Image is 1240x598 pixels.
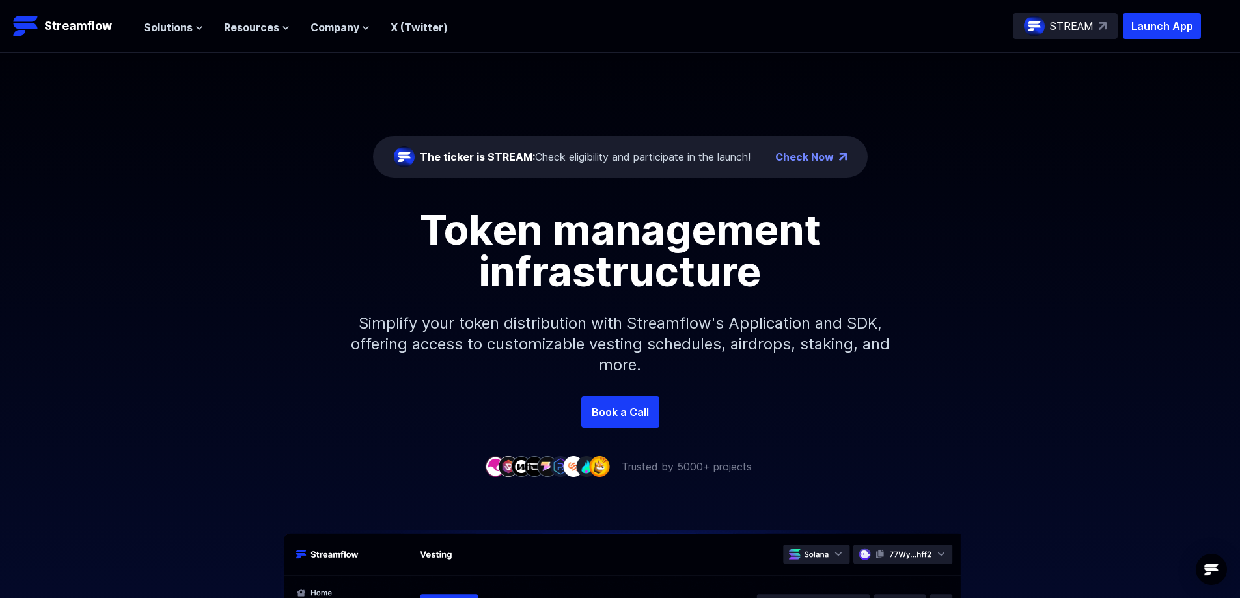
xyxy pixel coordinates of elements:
span: Solutions [144,20,193,35]
a: X (Twitter) [391,21,448,34]
div: Check eligibility and participate in the launch! [420,149,751,165]
button: Solutions [144,20,203,35]
p: Simplify your token distribution with Streamflow's Application and SDK, offering access to custom... [340,292,900,396]
img: company-2 [498,456,519,476]
p: Streamflow [44,17,112,35]
h1: Token management infrastructure [327,209,913,292]
button: Company [310,20,370,35]
img: streamflow-logo-circle.png [1024,16,1045,36]
button: Resources [224,20,290,35]
p: STREAM [1050,18,1094,34]
img: top-right-arrow.svg [1099,22,1107,30]
img: company-5 [537,456,558,476]
span: Company [310,20,359,35]
img: company-7 [563,456,584,476]
a: Streamflow [13,13,131,39]
img: streamflow-logo-circle.png [394,146,415,167]
img: company-9 [589,456,610,476]
img: Streamflow Logo [13,13,39,39]
img: company-1 [485,456,506,476]
img: company-3 [511,456,532,476]
div: Open Intercom Messenger [1196,554,1227,585]
button: Launch App [1123,13,1201,39]
img: company-8 [576,456,597,476]
span: The ticker is STREAM: [420,150,535,163]
a: Check Now [775,149,834,165]
img: top-right-arrow.png [839,153,847,161]
img: company-6 [550,456,571,476]
img: company-4 [524,456,545,476]
a: STREAM [1013,13,1118,39]
p: Trusted by 5000+ projects [622,459,752,474]
a: Book a Call [581,396,659,428]
span: Resources [224,20,279,35]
